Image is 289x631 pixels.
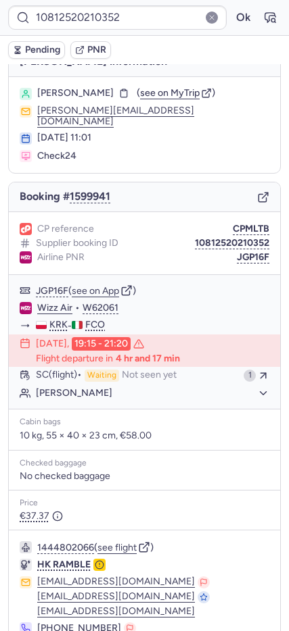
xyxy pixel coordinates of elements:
span: PNR [87,45,106,55]
button: CPMLTB [233,224,269,234]
div: ( ) [37,541,269,553]
button: JGP16F [36,286,68,297]
button: 1444802066 [37,542,94,553]
button: [EMAIL_ADDRESS][DOMAIN_NAME] [37,576,195,588]
span: HK RAMBLE [37,559,91,570]
button: see flight [97,542,137,553]
div: Price [20,499,269,508]
div: [DATE] 11:01 [37,132,269,143]
button: [EMAIL_ADDRESS][DOMAIN_NAME] [37,606,195,617]
span: Booking # [20,191,110,203]
div: Checked baggage [20,459,269,468]
time: 19:15 - 21:20 [72,337,131,351]
button: [EMAIL_ADDRESS][DOMAIN_NAME] [37,591,195,603]
figure: W6 airline logo [20,251,32,263]
span: SC (flight) [36,370,82,382]
span: Airline PNR [37,252,85,263]
figure: W6 airline logo [20,302,32,314]
figure: 1L airline logo [20,223,32,235]
div: • [37,302,269,314]
button: Pending [8,41,65,59]
p: Flight departure in [36,353,180,364]
button: JGP16F [237,252,269,263]
button: W62061 [83,303,118,313]
span: Not seen yet [122,370,177,382]
span: [PERSON_NAME] [37,88,114,99]
button: 10812520210352 [195,238,269,249]
button: [PERSON_NAME][EMAIL_ADDRESS][DOMAIN_NAME] [37,105,269,127]
button: (see on MyTrip) [137,88,215,99]
div: Cabin bags [20,418,269,427]
div: - [36,320,269,332]
span: FCO [85,320,105,330]
button: SC(flight)WaitingNot seen yet1 [9,367,280,384]
button: Ok [232,7,254,28]
span: Pending [25,45,60,55]
button: see on App [72,286,119,297]
span: CP reference [37,224,94,234]
button: PNR [70,41,111,59]
span: Waiting [85,370,119,382]
button: [PERSON_NAME] [36,387,269,399]
span: Check24 [37,150,76,162]
div: No checked baggage [20,471,269,482]
a: Wizz Air [37,302,72,314]
span: €37.37 [20,511,63,522]
time: 4 hr and 17 min [116,353,180,364]
button: 1599941 [70,191,110,203]
div: ( ) [36,284,269,297]
div: [DATE], [36,337,144,351]
span: see on MyTrip [140,87,200,99]
div: 1 [244,370,256,382]
span: Supplier booking ID [36,238,118,249]
p: 10 kg, 55 × 40 × 23 cm, €58.00 [20,430,269,442]
input: PNR Reference [8,5,227,30]
span: KRK [49,320,68,330]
